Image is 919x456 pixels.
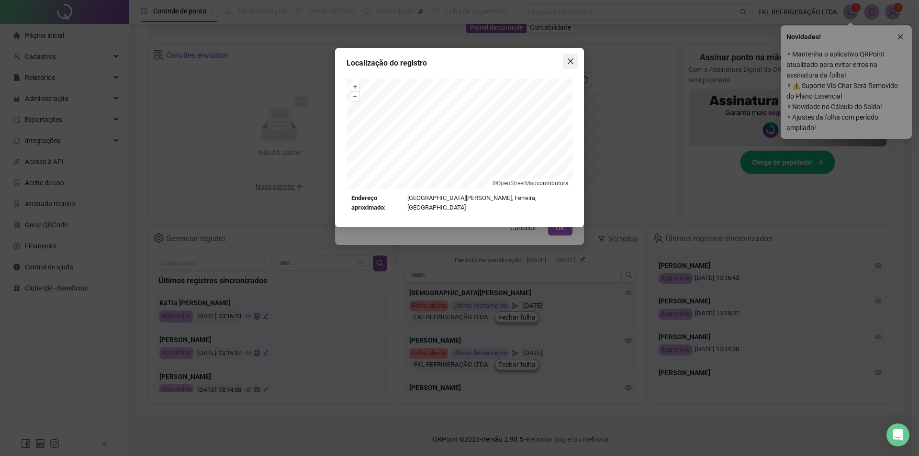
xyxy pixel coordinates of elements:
button: – [350,92,359,101]
a: OpenStreetMap [497,180,537,187]
button: + [350,82,359,91]
span: close [567,57,574,65]
div: Open Intercom Messenger [886,423,909,446]
div: [GEOGRAPHIC_DATA][PERSON_NAME], Ferreira, [GEOGRAPHIC_DATA] [351,193,568,213]
li: © contributors. [493,180,570,187]
div: Localização do registro [347,57,572,69]
strong: Endereço aproximado: [351,193,403,213]
button: Close [563,54,578,69]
